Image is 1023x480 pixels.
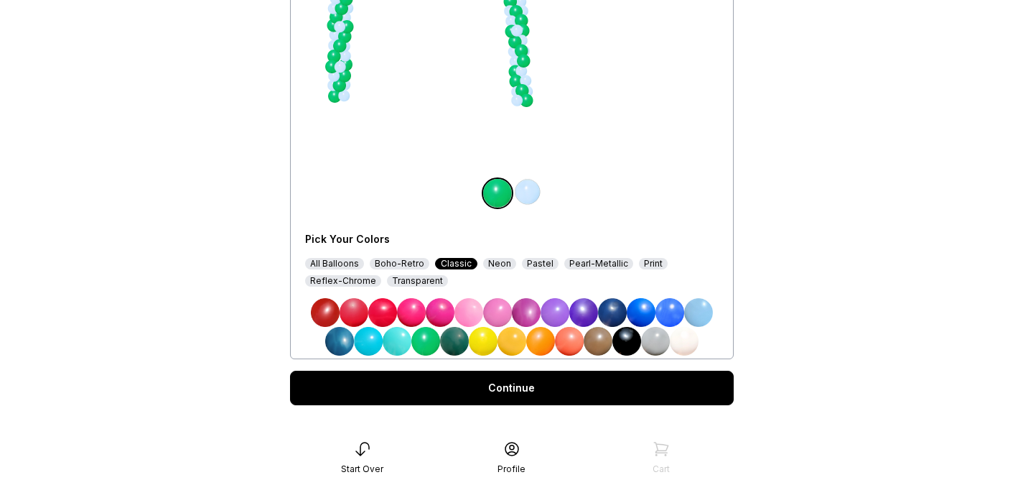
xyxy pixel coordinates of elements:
div: Cart [653,463,670,475]
div: Reflex-Chrome [305,275,381,287]
div: Boho-Retro [370,258,429,269]
div: Pastel [522,258,559,269]
div: Print [639,258,668,269]
div: All Balloons [305,258,364,269]
div: Pearl-Metallic [564,258,633,269]
div: Transparent [387,275,448,287]
div: Start Over [341,463,383,475]
a: Continue [290,371,734,405]
div: Pick Your Colors [305,232,553,246]
div: Neon [483,258,516,269]
div: Classic [435,258,477,269]
div: Profile [498,463,525,475]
